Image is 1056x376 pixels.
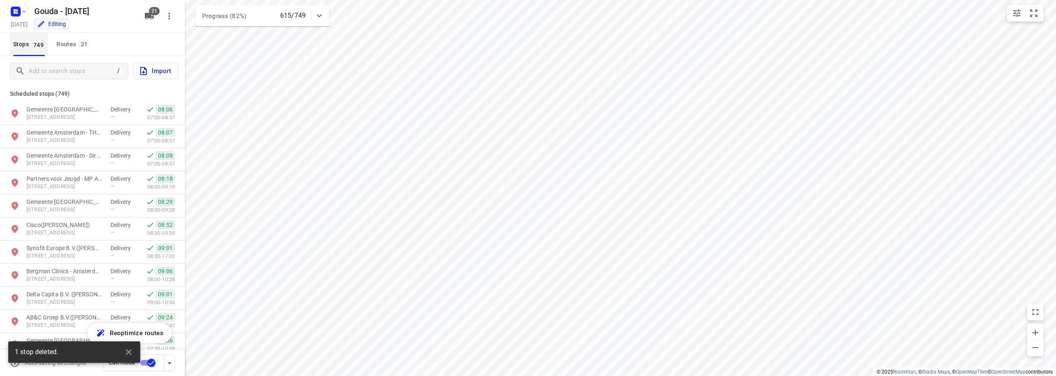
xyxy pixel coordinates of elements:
[146,198,154,206] svg: Done
[28,65,114,78] input: Add or search stops
[7,19,31,29] h5: Project date
[128,63,178,79] a: Import
[26,160,102,168] p: Schepenbergweg 39, 1105AS, Amsterdam, NL
[111,244,135,252] p: Delivery
[147,275,175,284] p: 08:00-10:28
[111,229,115,235] span: —
[147,229,175,237] p: 08:30-09:59
[156,244,175,252] span: 09:01
[149,7,160,15] span: 21
[26,175,102,183] p: Partners voor Jeugd - MP Amsterdam Centraal kantoor(Jada Duiker)
[146,221,154,229] svg: Done
[893,369,916,375] a: Routetitan
[111,290,135,298] p: Delivery
[111,175,135,183] p: Delivery
[26,105,102,114] p: Gemeente Amsterdam - Directie Stadswerken - Schepenbergweg(Gwenda der Meer - Iflé)
[147,183,175,191] p: 08:00-09:19
[26,198,102,206] p: Gemeente Amsterdam - Directie Stadswerken - Meerkerkdreef(Gwenda der Meer - Iflé)
[147,298,175,307] p: 09:00-10:36
[147,114,175,122] p: 07:00-08:57
[111,298,115,305] span: —
[57,39,92,50] div: Routes
[26,336,102,345] p: Gemeente Amsterdam - Grond en Ontwikkeling - De Entree(Merza Maaswinkel)
[111,198,135,206] p: Delivery
[141,8,158,24] button: 21
[146,244,154,252] svg: Done
[26,298,102,306] p: Herikerbergweg 181, 1101CT, Amsterdam, NL
[147,206,175,214] p: 08:00-09:28
[991,369,1025,375] a: OpenStreetMap
[146,175,154,183] svg: Done
[15,348,58,357] span: 1 stop deleted.
[156,267,175,275] span: 09:06
[133,63,178,79] button: Import
[147,137,175,145] p: 07:00-08:57
[147,345,175,353] p: 07:30-10:59
[147,160,175,168] p: 07:00-08:57
[165,357,174,368] div: Driver app settings
[111,221,135,229] p: Delivery
[26,322,102,329] p: Hoogoorddreef 5, 1101BA, Amsterdam, NL
[31,5,138,18] h5: Rename
[1009,5,1025,21] button: Map settings
[26,151,102,160] p: Gemeente Amsterdam - Directie Afval en Grondstoffen - Schepenbergweg(Gerda Klop)
[26,244,102,252] p: Synofit Europe B.V.(Reinier Huisman)
[26,275,102,283] p: Hogehilweg 5, 1101DA, Amsterdam, NL
[114,66,123,76] div: /
[26,137,102,144] p: Schepenbergweg 39, 1105AS, Amsterdam, NL
[146,128,154,137] svg: Done
[111,252,115,258] span: —
[1007,5,1044,21] div: small contained button group
[26,221,102,229] p: Cisco([PERSON_NAME])
[956,369,988,375] a: OpenMapTiles
[146,267,154,275] svg: Done
[139,66,171,76] span: Import
[147,322,175,330] p: 07:00-10:47
[37,20,66,28] div: You are currently in edit mode.
[146,151,154,160] svg: Done
[26,183,102,191] p: Paasheuvelweg 9, 1105BE, Amsterdam, NL
[1025,5,1042,21] button: Fit zoom
[26,128,102,137] p: Gemeente Amsterdam - THOR - Schepenbergweg(Chef van dienst - Schepenbergweg)
[196,5,329,26] div: Progress (82%)615/749
[147,252,175,260] p: 08:30-17:00
[111,322,115,328] span: —
[111,128,135,137] p: Delivery
[156,105,175,114] span: 08:06
[156,128,175,137] span: 08:07
[156,313,175,322] span: 09:24
[26,252,102,260] p: Laarderhoogtweg 13, 1101DZ, Amsterdam, NL
[111,151,135,160] p: Delivery
[13,39,48,50] span: Stops
[26,206,102,214] p: Meerkerkdreef 25, 1106GZ, Amsterdam, NL
[161,8,177,24] button: More
[26,290,102,298] p: Delta Capita B.V. (Chelsey de Haan)
[110,328,163,338] span: Reoptimize routes
[111,275,115,281] span: —
[280,11,306,21] p: 615/749
[87,323,172,343] button: Reoptimize routes
[156,290,175,298] span: 09:01
[146,313,154,322] svg: Done
[111,105,135,114] p: Delivery
[202,12,246,20] span: Progress (82%)
[26,229,102,237] p: Haarlerbergweg 13, 1101CH, Amsterdam-zuidoost, NL
[111,206,115,212] span: —
[111,313,135,322] p: Delivery
[111,267,135,275] p: Delivery
[146,290,154,298] svg: Done
[156,151,175,160] span: 08:08
[877,369,1053,375] li: © 2025 , © , © © contributors
[79,40,90,48] span: 21
[146,105,154,114] svg: Done
[111,114,115,120] span: —
[31,40,46,49] span: 749
[156,175,175,183] span: 08:18
[922,369,950,375] a: Stadia Maps
[111,183,115,189] span: —
[156,221,175,229] span: 08:52
[111,160,115,166] span: —
[26,313,102,322] p: AB&C Groep B.V.(Charlotte Griekspoor)
[111,137,115,143] span: —
[156,198,175,206] span: 08:29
